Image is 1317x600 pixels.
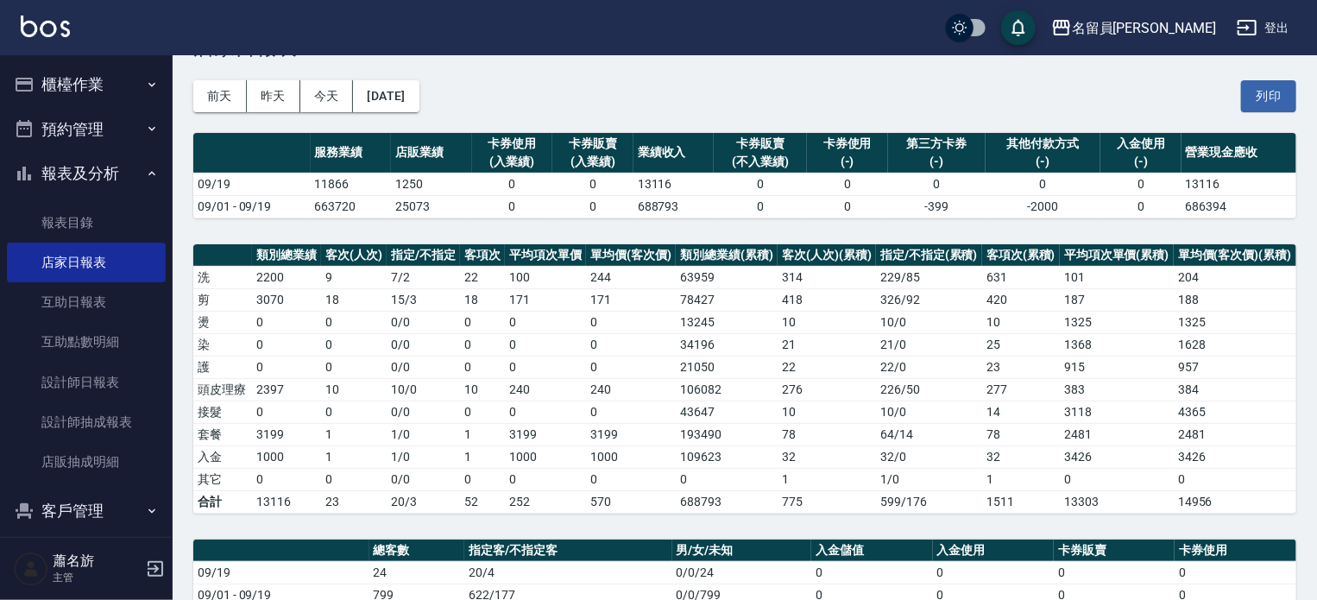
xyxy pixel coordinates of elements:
[247,80,300,112] button: 昨天
[586,311,676,333] td: 0
[252,401,321,423] td: 0
[778,244,876,267] th: 客次(人次)(累積)
[505,356,586,378] td: 0
[321,244,387,267] th: 客次(人次)
[1174,356,1296,378] td: 957
[193,561,369,584] td: 09/19
[505,468,586,490] td: 0
[1060,401,1174,423] td: 3118
[990,135,1096,153] div: 其他付款方式
[193,311,252,333] td: 燙
[369,540,465,562] th: 總客數
[778,468,876,490] td: 1
[888,173,986,195] td: 0
[321,356,387,378] td: 0
[876,333,982,356] td: 21 / 0
[321,311,387,333] td: 0
[1174,266,1296,288] td: 204
[990,153,1096,171] div: (-)
[321,333,387,356] td: 0
[321,288,387,311] td: 18
[387,266,460,288] td: 7 / 2
[1182,173,1296,195] td: 13116
[778,378,876,401] td: 276
[460,244,505,267] th: 客項次
[505,244,586,267] th: 平均項次單價
[311,173,392,195] td: 11866
[811,540,932,562] th: 入金儲值
[876,266,982,288] td: 229 / 85
[982,378,1060,401] td: 277
[476,135,549,153] div: 卡券使用
[464,561,671,584] td: 20/4
[586,490,676,513] td: 570
[1060,445,1174,468] td: 3426
[311,133,392,174] th: 服務業績
[1105,135,1177,153] div: 入金使用
[1060,311,1174,333] td: 1325
[505,266,586,288] td: 100
[1100,173,1182,195] td: 0
[1174,378,1296,401] td: 384
[464,540,671,562] th: 指定客/不指定客
[387,311,460,333] td: 0 / 0
[676,266,778,288] td: 63959
[460,288,505,311] td: 18
[311,195,392,218] td: 663720
[552,195,633,218] td: 0
[676,333,778,356] td: 34196
[193,401,252,423] td: 接髮
[391,195,472,218] td: 25073
[387,333,460,356] td: 0 / 0
[986,173,1100,195] td: 0
[460,490,505,513] td: 52
[1054,561,1175,584] td: 0
[387,356,460,378] td: 0 / 0
[982,401,1060,423] td: 14
[676,356,778,378] td: 21050
[933,561,1054,584] td: 0
[1060,378,1174,401] td: 383
[505,378,586,401] td: 240
[982,423,1060,445] td: 78
[1060,266,1174,288] td: 101
[933,540,1054,562] th: 入金使用
[982,490,1060,513] td: 1511
[321,423,387,445] td: 1
[460,401,505,423] td: 0
[476,153,549,171] div: (入業績)
[633,173,715,195] td: 13116
[557,135,629,153] div: 卡券販賣
[193,195,311,218] td: 09/01 - 09/19
[7,402,166,442] a: 設計師抽成報表
[387,468,460,490] td: 0 / 0
[460,445,505,468] td: 1
[676,311,778,333] td: 13245
[7,363,166,402] a: 設計師日報表
[552,173,633,195] td: 0
[472,195,553,218] td: 0
[321,445,387,468] td: 1
[1054,540,1175,562] th: 卡券販賣
[982,244,1060,267] th: 客項次(累積)
[252,288,321,311] td: 3070
[7,282,166,322] a: 互助日報表
[505,490,586,513] td: 252
[714,195,807,218] td: 0
[252,311,321,333] td: 0
[252,445,321,468] td: 1000
[778,266,876,288] td: 314
[193,80,247,112] button: 前天
[811,135,884,153] div: 卡券使用
[676,401,778,423] td: 43647
[778,356,876,378] td: 22
[1174,333,1296,356] td: 1628
[21,16,70,37] img: Logo
[778,401,876,423] td: 10
[876,401,982,423] td: 10 / 0
[193,468,252,490] td: 其它
[982,311,1060,333] td: 10
[676,468,778,490] td: 0
[252,356,321,378] td: 0
[193,133,1296,218] table: a dense table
